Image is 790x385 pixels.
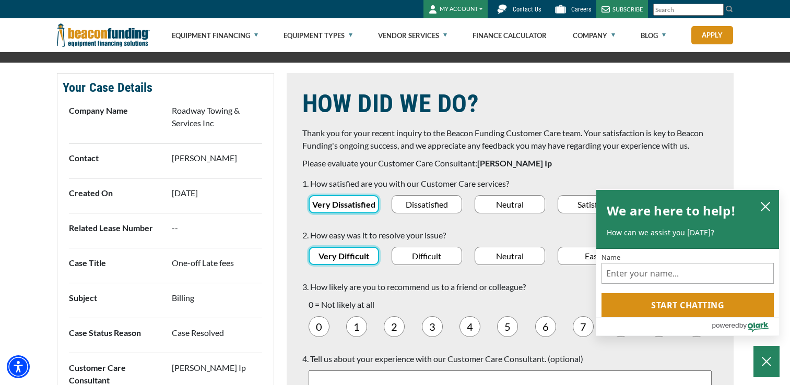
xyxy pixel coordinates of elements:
[577,198,608,211] span: Satisfied
[172,257,262,269] p: One-off Late fees
[309,298,374,311] p: 0 = Not likely at all
[302,281,718,293] p: 3. How likely are you to recommend us to a friend or colleague?
[172,104,262,129] p: Roadway Towing & Services Inc
[585,250,602,262] span: Easy
[496,250,524,262] span: Neutral
[477,158,552,168] span: [PERSON_NAME] Ip
[302,157,718,170] p: Please evaluate your Customer Care Consultant:
[69,292,159,304] p: Subject
[713,6,721,14] a: Clear search text
[467,320,473,333] span: 4
[69,152,159,164] p: Contact
[69,187,159,199] p: Created On
[302,229,718,242] p: 2. How easy was it to resolve your issue?
[172,19,258,52] a: Equipment Financing
[172,362,262,374] p: [PERSON_NAME] Ip
[712,319,739,332] span: powered
[172,327,262,339] p: Case Resolved
[378,19,447,52] a: Vendor Services
[691,26,733,44] a: Apply
[69,327,159,339] p: Case Status Reason
[596,189,780,336] div: olark chatbox
[543,320,549,333] span: 6
[739,319,747,332] span: by
[172,222,262,234] p: --
[607,200,736,221] h2: We are here to help!
[319,250,369,262] span: Very Difficult
[504,320,511,333] span: 5
[302,89,718,119] h1: HOW DID WE DO?
[302,127,718,152] p: Thank you for your recent inquiry to the Beacon Funding Customer Care team. Your satisfaction is ...
[302,177,718,190] p: 1. How satisfied are you with our Customer Care services?
[391,320,397,333] span: 2
[653,4,724,16] input: Search
[753,346,780,377] button: Close Chatbox
[429,320,435,333] span: 3
[607,227,769,238] p: How can we assist you [DATE]?
[312,198,375,211] span: Very Dissatisfied
[302,353,718,365] p: 4. Tell us about your experience with our Customer Care Consultant. (optional)
[69,104,159,117] p: Company Name
[473,19,547,52] a: Finance Calculator
[284,19,352,52] a: Equipment Types
[580,320,586,333] span: 7
[412,250,441,262] span: Difficult
[172,152,262,164] p: [PERSON_NAME]
[573,19,615,52] a: Company
[406,198,448,211] span: Dissatisfied
[513,6,541,13] span: Contact Us
[316,320,322,333] span: 0
[571,6,591,13] span: Careers
[63,79,268,97] h4: Your Case Details
[496,198,524,211] span: Neutral
[725,5,734,13] img: Search
[172,187,262,199] p: [DATE]
[69,257,159,269] p: Case Title
[712,318,779,335] a: Powered by Olark
[602,254,774,261] label: Name
[7,355,30,378] div: Accessibility Menu
[602,263,774,284] input: Name
[602,293,774,317] button: Start chatting
[172,292,262,304] p: Billing
[353,320,360,333] span: 1
[641,19,666,52] a: Blog
[757,199,774,213] button: close chatbox
[69,222,159,234] p: Related Lease Number
[57,18,150,52] img: Beacon Funding Corporation logo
